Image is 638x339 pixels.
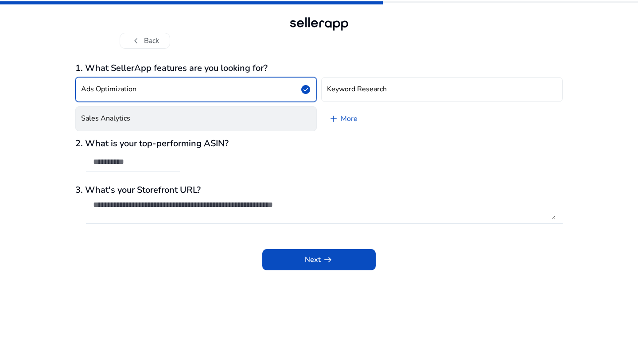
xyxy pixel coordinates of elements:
[75,106,317,131] button: Sales Analytics
[328,113,339,124] span: add
[75,185,563,195] h3: 3. What's your Storefront URL?
[327,85,387,94] h4: Keyword Research
[321,106,365,131] a: More
[75,77,317,102] button: Ads Optimizationcheck_circle
[75,138,563,149] h3: 2. What is your top-performing ASIN?
[321,77,563,102] button: Keyword Research
[305,254,333,265] span: Next
[81,85,136,94] h4: Ads Optimization
[300,84,311,95] span: check_circle
[75,63,563,74] h3: 1. What SellerApp features are you looking for?
[323,254,333,265] span: arrow_right_alt
[81,114,130,123] h4: Sales Analytics
[120,33,170,49] button: chevron_leftBack
[262,249,376,270] button: Nextarrow_right_alt
[131,35,141,46] span: chevron_left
